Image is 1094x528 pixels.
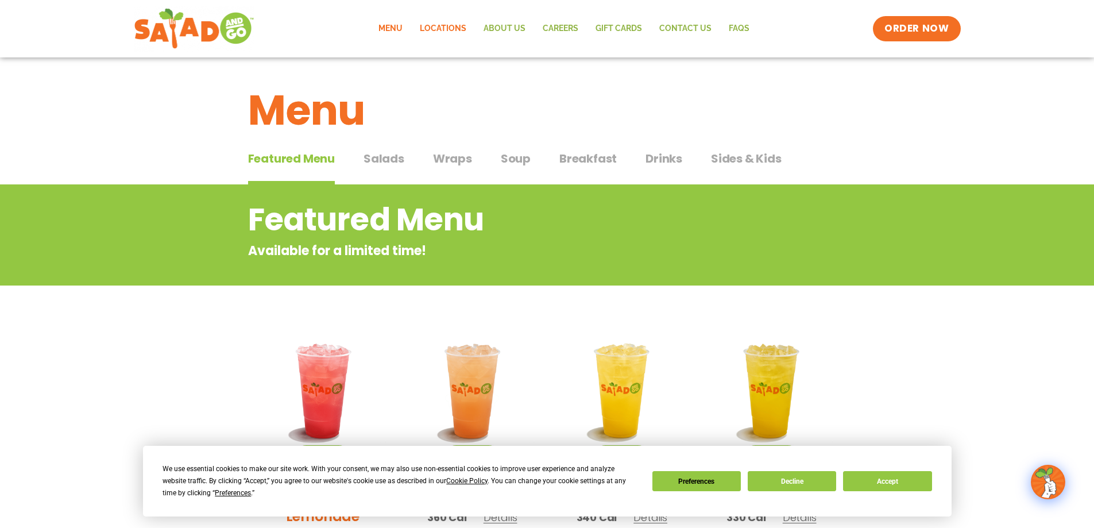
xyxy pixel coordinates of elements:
div: Cookie Consent Prompt [143,446,952,517]
span: Seasonal [299,445,346,457]
h2: Featured Menu [248,196,754,243]
span: Soup [501,150,531,167]
span: Featured Menu [248,150,335,167]
span: Salads [364,150,404,167]
span: Wraps [433,150,472,167]
span: Seasonal [748,445,795,457]
a: Contact Us [651,16,720,42]
span: Breakfast [559,150,617,167]
span: Details [484,510,517,525]
div: Tabbed content [248,146,846,185]
span: Drinks [645,150,682,167]
span: 330 Cal [726,510,766,525]
span: Preferences [215,489,251,497]
span: Seasonal [449,445,496,457]
a: Careers [534,16,587,42]
p: Available for a limited time! [248,241,754,260]
span: Details [783,510,817,525]
button: Accept [843,471,931,491]
a: Locations [411,16,475,42]
span: Seasonal [598,445,645,457]
img: Product photo for Summer Stone Fruit Lemonade [406,325,539,457]
a: ORDER NOW [873,16,960,41]
h1: Menu [248,79,846,141]
span: Sides & Kids [711,150,782,167]
span: Details [633,510,667,525]
a: Menu [370,16,411,42]
img: new-SAG-logo-768×292 [134,6,255,52]
a: About Us [475,16,534,42]
div: We use essential cookies to make our site work. With your consent, we may also use non-essential ... [163,463,638,499]
img: Product photo for Blackberry Bramble Lemonade [257,325,389,457]
span: ORDER NOW [884,22,949,36]
button: Preferences [652,471,740,491]
nav: Menu [370,16,758,42]
span: Cookie Policy [446,477,488,485]
img: Product photo for Sunkissed Yuzu Lemonade [556,325,689,457]
span: 360 Cal [427,510,467,525]
img: wpChatIcon [1032,466,1064,498]
img: Product photo for Mango Grove Lemonade [705,325,838,457]
a: GIFT CARDS [587,16,651,42]
button: Decline [748,471,836,491]
span: 340 Cal [577,510,617,525]
a: FAQs [720,16,758,42]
